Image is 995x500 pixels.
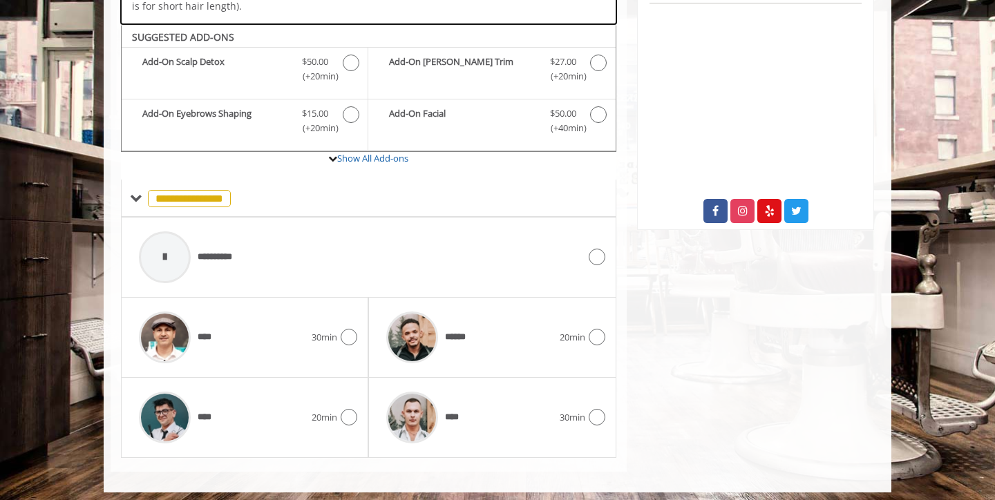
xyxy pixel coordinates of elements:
span: $27.00 [550,55,576,69]
span: (+40min ) [542,121,583,135]
b: Add-On [PERSON_NAME] Trim [389,55,536,84]
span: $15.00 [302,106,328,121]
span: (+20min ) [542,69,583,84]
span: 30min [312,330,337,345]
label: Add-On Eyebrows Shaping [129,106,361,139]
span: (+20min ) [295,121,336,135]
span: $50.00 [550,106,576,121]
span: 20min [560,330,585,345]
label: Add-On Scalp Detox [129,55,361,87]
a: Show All Add-ons [337,152,408,164]
b: Add-On Scalp Detox [142,55,288,84]
div: The Made Man Senior Barber Haircut Add-onS [121,24,616,153]
b: Add-On Facial [389,106,536,135]
b: SUGGESTED ADD-ONS [132,30,234,44]
label: Add-On Beard Trim [375,55,608,87]
label: Add-On Facial [375,106,608,139]
b: Add-On Eyebrows Shaping [142,106,288,135]
span: 30min [560,410,585,425]
span: $50.00 [302,55,328,69]
span: (+20min ) [295,69,336,84]
span: 20min [312,410,337,425]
